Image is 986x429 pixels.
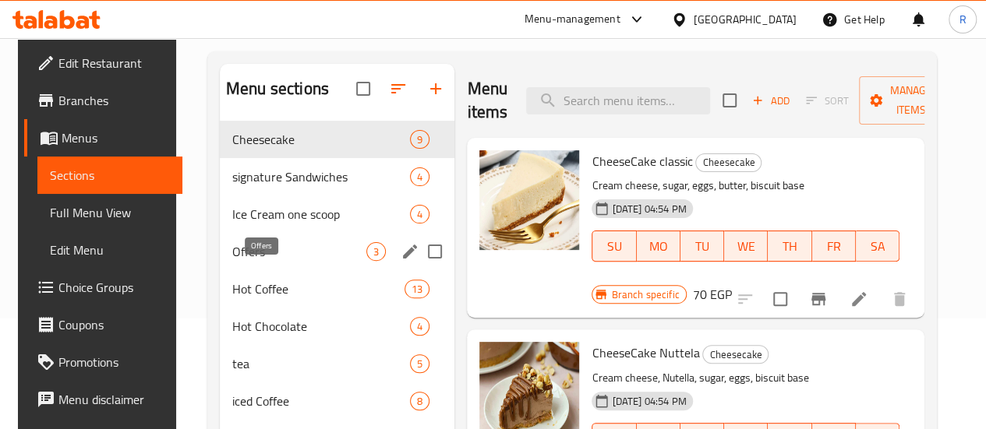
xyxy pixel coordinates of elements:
[411,170,429,185] span: 4
[24,44,182,82] a: Edit Restaurant
[800,280,837,318] button: Branch-specific-item
[746,89,796,113] button: Add
[592,341,699,364] span: CheeseCake Nuttela
[50,203,170,222] span: Full Menu View
[37,231,182,269] a: Edit Menu
[856,230,899,262] button: SA
[850,290,868,308] a: Edit menu item
[58,54,170,72] span: Edit Restaurant
[410,354,429,373] div: items
[687,235,718,258] span: TU
[411,394,429,409] span: 8
[410,130,429,149] div: items
[592,230,636,262] button: SU
[24,306,182,343] a: Coupons
[768,230,811,262] button: TH
[220,195,454,233] div: Ice Cream one scoop4
[411,357,429,371] span: 5
[702,345,769,364] div: Cheesecake
[411,319,429,334] span: 4
[220,233,454,270] div: Offers3edit
[525,10,620,29] div: Menu-management
[410,167,429,186] div: items
[606,202,692,216] span: [DATE] 04:54 PM
[467,77,507,124] h2: Menu items
[405,280,429,298] div: items
[220,158,454,195] div: signature Sandwiches4
[750,92,792,110] span: Add
[232,354,410,373] span: tea
[232,130,410,149] span: Cheesecake
[232,317,410,336] span: Hot Chocolate
[818,235,850,258] span: FR
[58,315,170,334] span: Coupons
[859,76,963,125] button: Manage items
[592,368,899,388] p: Cream cheese, Nutella, sugar, eggs, biscuit base
[774,235,805,258] span: TH
[606,394,692,409] span: [DATE] 04:54 PM
[366,242,386,261] div: items
[24,82,182,119] a: Branches
[232,242,366,261] span: Offers
[37,194,182,231] a: Full Menu View
[398,240,422,263] button: edit
[380,70,417,107] span: Sort sections
[50,166,170,185] span: Sections
[724,230,768,262] button: WE
[37,156,182,194] a: Sections
[881,280,918,318] button: delete
[24,343,182,381] a: Promotions
[862,235,893,258] span: SA
[592,176,899,195] p: Cream cheese, sugar, eggs, butter, biscuit base
[410,205,429,223] div: items
[405,282,429,297] span: 13
[58,390,170,409] span: Menu disclaimer
[232,392,410,410] span: iced Coffee
[703,346,768,364] span: Cheesecake
[220,121,454,158] div: Cheesecake9
[24,119,182,156] a: Menus
[58,91,170,110] span: Branches
[599,235,630,258] span: SU
[713,84,746,117] span: Select section
[411,207,429,222] span: 4
[220,382,454,420] div: iced Coffee8
[50,241,170,259] span: Edit Menu
[693,283,732,305] h6: 70 EGP
[58,278,170,297] span: Choice Groups
[526,87,710,114] input: search
[417,70,454,107] button: Add section
[694,11,797,28] div: [GEOGRAPHIC_DATA]
[746,89,796,113] span: Add item
[232,280,405,298] span: Hot Coffee
[479,150,579,250] img: CheeseCake classic
[62,128,170,147] span: Menus
[232,167,410,186] span: signature Sandwiches
[959,11,966,28] span: R
[796,89,859,113] span: Select section first
[764,283,797,315] span: Select to update
[411,132,429,147] span: 9
[220,345,454,382] div: tea5
[680,230,724,262] button: TU
[605,287,685,302] span: Branch specific
[24,381,182,418] a: Menu disclaimer
[871,81,951,120] span: Manage items
[220,270,454,308] div: Hot Coffee13
[592,149,692,173] span: CheeseCake classic
[812,230,856,262] button: FR
[367,244,385,259] span: 3
[58,353,170,371] span: Promotions
[643,235,674,258] span: MO
[730,235,762,258] span: WE
[410,317,429,336] div: items
[232,205,410,223] span: Ice Cream one scoop
[226,77,329,100] h2: Menu sections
